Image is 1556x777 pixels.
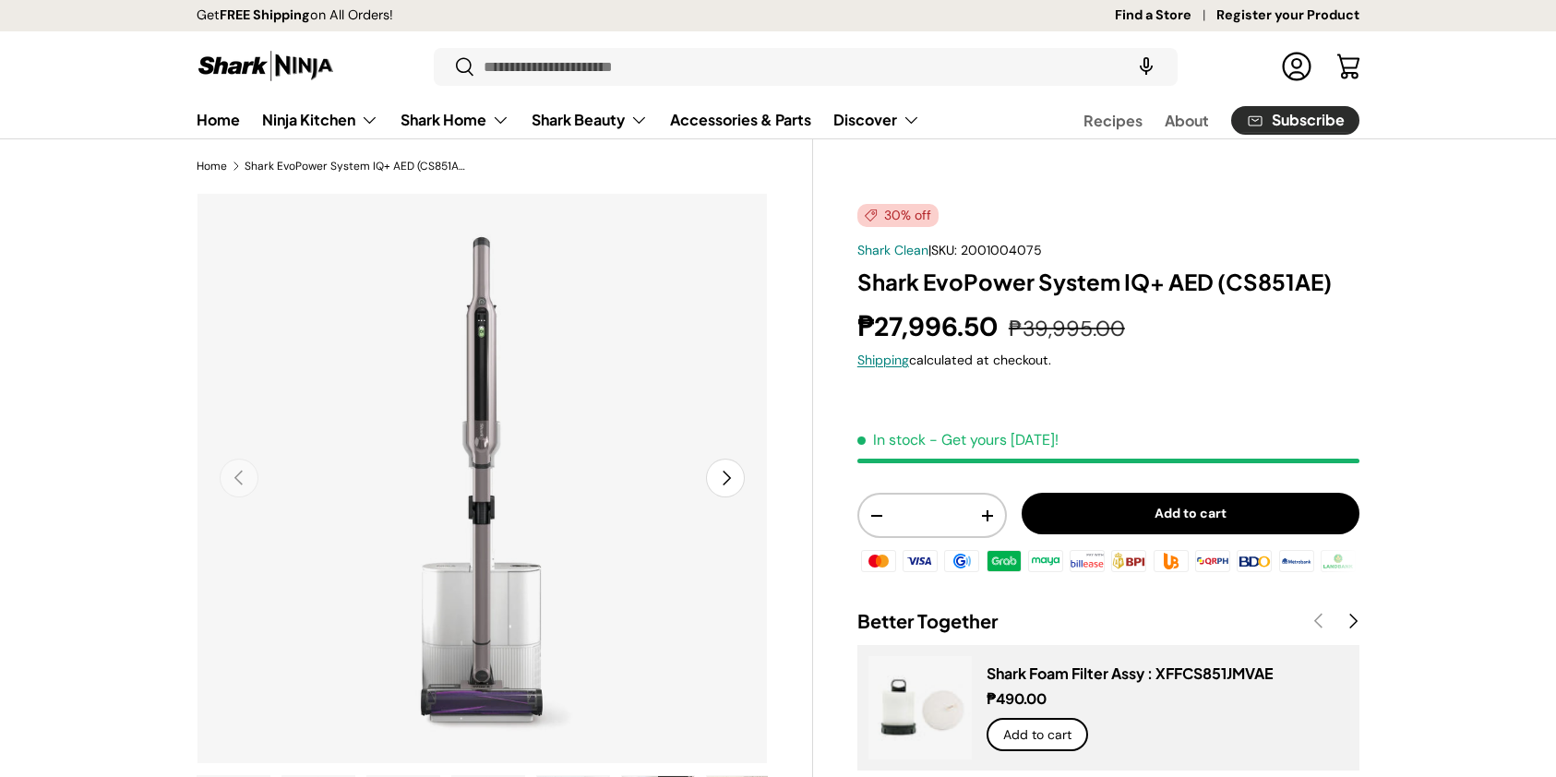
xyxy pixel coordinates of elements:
button: Add to cart [1022,493,1359,534]
a: Ninja Kitchen [262,102,378,138]
img: grabpay [984,547,1024,575]
img: gcash [941,547,982,575]
speech-search-button: Search by voice [1117,46,1176,87]
strong: FREE Shipping [220,6,310,23]
img: ubp [1151,547,1191,575]
a: Subscribe [1231,106,1359,135]
a: Recipes [1083,102,1143,138]
a: Find a Store [1115,6,1216,26]
nav: Breadcrumbs [197,158,813,174]
a: Register your Product [1216,6,1359,26]
img: Shark Ninja Philippines [197,48,335,84]
button: Add to cart [987,718,1088,752]
img: visa [900,547,940,575]
span: 2001004075 [961,242,1042,258]
summary: Shark Beauty [521,102,659,138]
summary: Shark Home [389,102,521,138]
p: - Get yours [DATE]! [929,430,1059,449]
a: Shipping [857,352,909,368]
h1: Shark EvoPower System IQ+ AED (CS851AE) [857,268,1359,296]
img: maya [1025,547,1066,575]
img: landbank [1318,547,1359,575]
span: Subscribe [1272,113,1345,127]
a: Discover [833,102,920,138]
img: metrobank [1275,547,1316,575]
summary: Discover [822,102,931,138]
img: bpi [1108,547,1149,575]
p: Get on All Orders! [197,6,393,26]
span: | [928,242,1042,258]
a: Home [197,161,227,172]
span: In stock [857,430,926,449]
a: Shark Home [401,102,509,138]
nav: Secondary [1039,102,1359,138]
a: Shark Clean [857,242,928,258]
nav: Primary [197,102,920,138]
img: bdo [1234,547,1275,575]
img: qrph [1192,547,1233,575]
a: About [1165,102,1209,138]
span: SKU: [931,242,957,258]
s: ₱39,995.00 [1009,315,1125,342]
a: Shark Foam Filter Assy : XFFCS851JMVAE [987,663,1274,683]
a: Home [197,102,240,137]
summary: Ninja Kitchen [251,102,389,138]
h2: Better Together [857,608,1302,634]
span: 30% off [857,204,939,227]
img: master [858,547,899,575]
img: billease [1067,547,1107,575]
a: Shark Beauty [532,102,648,138]
a: Accessories & Parts [670,102,811,137]
div: calculated at checkout. [857,351,1359,370]
strong: ₱27,996.50 [857,309,1002,344]
a: Shark EvoPower System IQ+ AED (CS851AE) [245,161,466,172]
